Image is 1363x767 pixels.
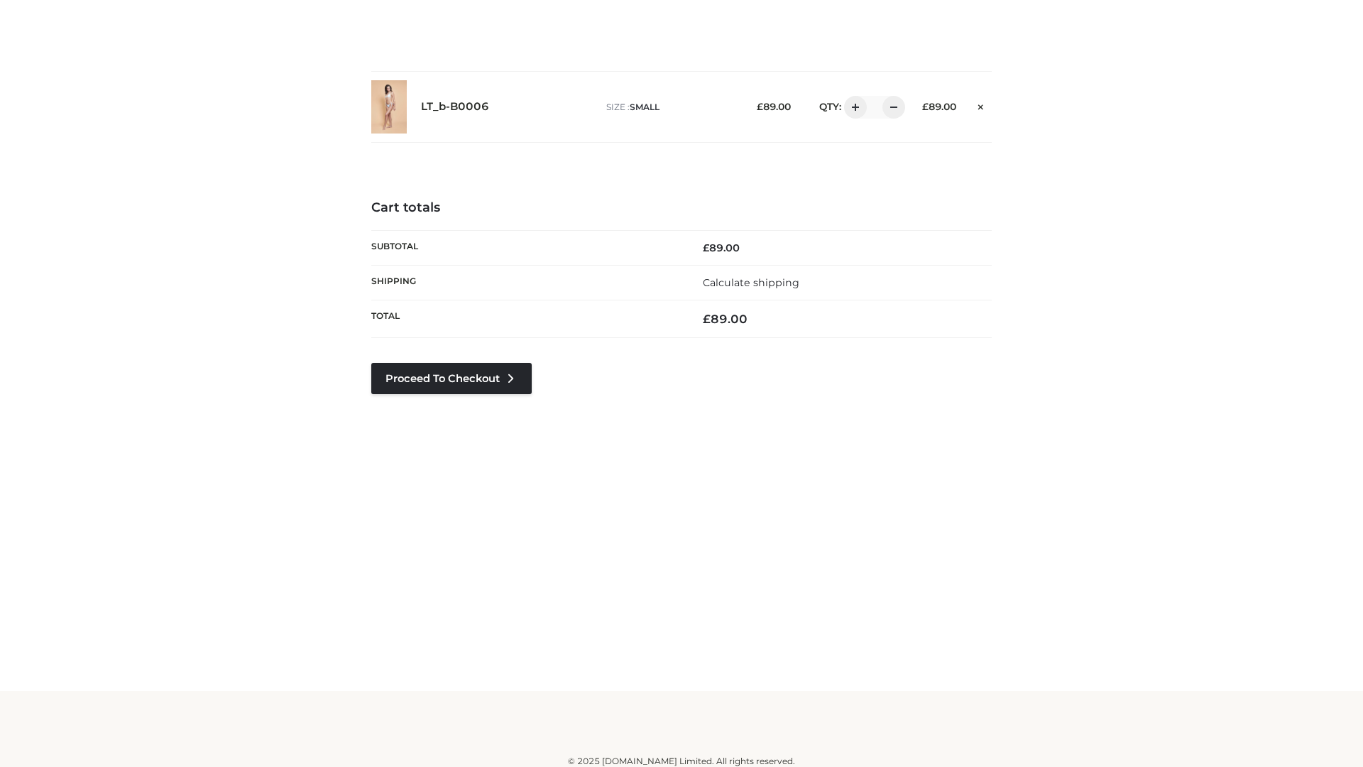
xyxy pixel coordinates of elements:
th: Shipping [371,265,681,300]
div: QTY: [805,96,900,119]
bdi: 89.00 [757,101,791,112]
span: £ [757,101,763,112]
img: LT_b-B0006 - SMALL [371,80,407,134]
a: LT_b-B0006 [421,100,489,114]
th: Subtotal [371,230,681,265]
h4: Cart totals [371,200,992,216]
bdi: 89.00 [703,241,740,254]
bdi: 89.00 [922,101,956,112]
p: size : [606,101,735,114]
a: Remove this item [970,96,992,114]
bdi: 89.00 [703,312,748,326]
span: £ [703,241,709,254]
span: SMALL [630,102,659,112]
span: £ [703,312,711,326]
a: Calculate shipping [703,276,799,289]
th: Total [371,300,681,338]
a: Proceed to Checkout [371,363,532,394]
span: £ [922,101,929,112]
